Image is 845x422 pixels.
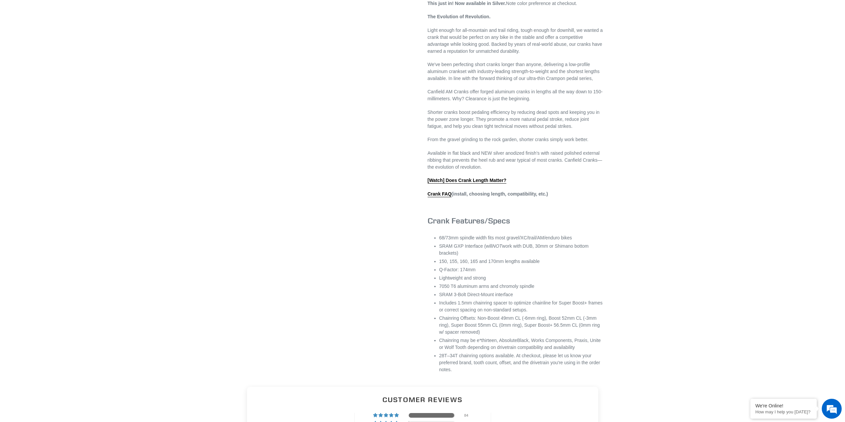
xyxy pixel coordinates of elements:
[464,413,472,418] div: 84
[428,14,491,19] strong: The Evolution of Revolution.
[439,291,604,298] li: SRAM 3-Bolt Direct-Mount interface
[428,150,604,171] p: Available in flat black and NEW silver anodized finish's with raised polished external ribbing th...
[439,258,604,265] li: 150, 155, 160, 165 and 170mm lengths available
[3,181,127,205] textarea: Type your message and hit 'Enter'
[21,33,38,50] img: d_696896380_company_1647369064580_696896380
[439,315,604,336] li: Chainring Offsets: Non-Boost 49mm CL (-6mm ring), Boost 52mm CL (-3mm ring), Super Boost 55mm CL ...
[428,88,604,102] p: Canfield AM Cranks offer forged aluminum cranks in lengths all the way down to 150-millimeters. W...
[44,37,122,46] div: Chat with us now
[439,299,604,313] li: Includes 1.5mm chainring spacer to optimize chainline for Super Boost+ frames or correct spacing ...
[428,109,604,130] p: Shorter cranks boost pedaling efficiency by reducing dead spots and keeping you in the power zone...
[492,243,502,249] em: NOT
[439,266,604,273] li: Q-Factor: 174mm
[755,403,812,408] div: We're Online!
[439,337,604,351] li: Chainring may be e*thirteen, AbsoluteBlack, Works Components, Praxis, Unite or Wolf Tooth dependi...
[428,216,604,225] h3: Crank Features/Specs
[428,136,604,143] p: From the gravel grinding to the rock garden, shorter cranks simply work better.
[39,84,92,151] span: We're online!
[428,27,604,55] p: Light enough for all-mountain and trail riding, tough enough for downhill, we wanted a crank that...
[428,191,452,197] a: Crank FAQ
[439,275,604,282] li: Lightweight and strong
[428,61,604,82] p: We've been perfecting short cranks longer than anyone, delivering a low-profile aluminum crankset...
[7,37,17,46] div: Navigation go back
[252,395,593,404] h2: Customer Reviews
[373,413,400,418] div: 98% (84) reviews with 5 star rating
[755,409,812,414] p: How may I help you today?
[439,243,604,257] li: SRAM GXP Interface (will work with DUB, 30mm or Shimano bottom brackets)
[439,352,604,373] li: 28T–34T chainring options available. At checkout, please let us know your preferred brand, tooth ...
[439,234,604,241] li: 68/73mm spindle width fits most gravel/XC/trail/AM/enduro bikes
[439,283,604,290] li: 7050 T6 aluminum arms and chromoly spindle
[109,3,125,19] div: Minimize live chat window
[428,178,507,184] a: [Watch] Does Crank Length Matter?
[428,1,506,6] strong: This just in! Now available in Silver.
[428,191,548,197] strong: (install, choosing length, compatibility, etc.)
